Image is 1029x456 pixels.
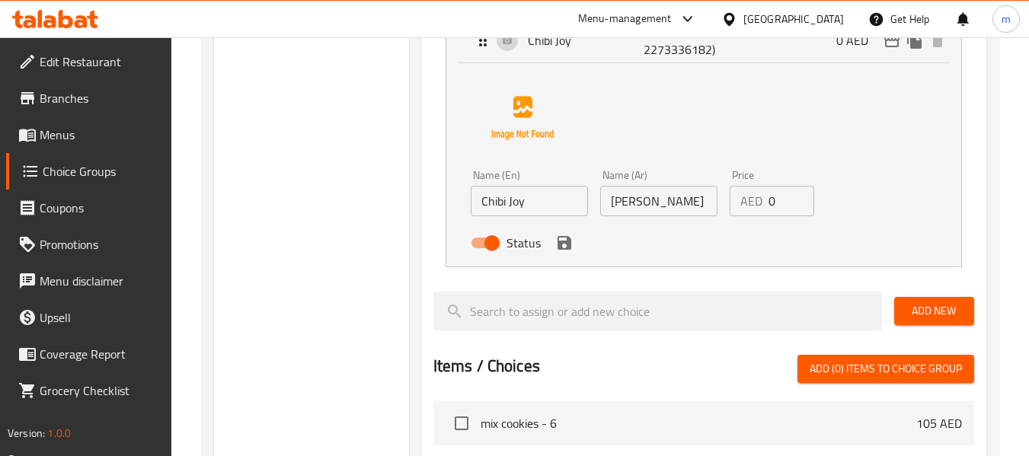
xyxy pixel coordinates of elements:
p: Chibi Joy [528,31,644,49]
button: save [553,231,576,254]
span: Status [507,234,541,252]
a: Choice Groups [6,153,172,190]
p: 0 AED [836,31,880,49]
a: Coupons [6,190,172,226]
span: 1.0.0 [47,423,71,443]
span: Grocery Checklist [40,381,160,400]
h2: Items / Choices [433,355,540,378]
span: Edit Restaurant [40,53,160,71]
p: 105 AED [916,414,962,432]
p: (ID: 2273336182) [644,22,721,59]
span: m [1002,11,1011,27]
button: delete [926,29,949,52]
div: [GEOGRAPHIC_DATA] [743,11,844,27]
span: Menus [40,126,160,144]
a: Upsell [6,299,172,336]
span: Select choice [446,407,478,439]
a: Coverage Report [6,336,172,372]
span: Choice Groups [43,162,160,180]
div: Menu-management [578,10,672,28]
input: Please enter price [769,186,815,216]
span: Add New [906,301,962,320]
img: Chibi Joy [474,69,571,167]
a: Menu disclaimer [6,263,172,299]
button: duplicate [903,29,926,52]
span: Coupons [40,199,160,217]
button: edit [880,29,903,52]
a: Branches [6,80,172,116]
span: Menu disclaimer [40,272,160,290]
span: mix cookies - 6 [481,414,916,432]
a: Grocery Checklist [6,372,172,409]
input: Enter name Ar [600,186,717,216]
a: Menus [6,116,172,153]
input: search [433,292,882,330]
button: Add New [894,297,974,325]
span: Branches [40,89,160,107]
div: Expand [446,18,961,62]
a: Promotions [6,226,172,263]
span: Add (0) items to choice group [810,359,962,378]
p: AED [740,192,762,210]
a: Edit Restaurant [6,43,172,80]
span: Upsell [40,308,160,327]
span: Version: [8,423,45,443]
button: Add (0) items to choice group [797,355,974,383]
input: Enter name En [471,186,588,216]
li: ExpandChibi JoyName (En)Name (Ar)PriceAEDStatussave [433,11,974,273]
span: Promotions [40,235,160,254]
span: Coverage Report [40,345,160,363]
